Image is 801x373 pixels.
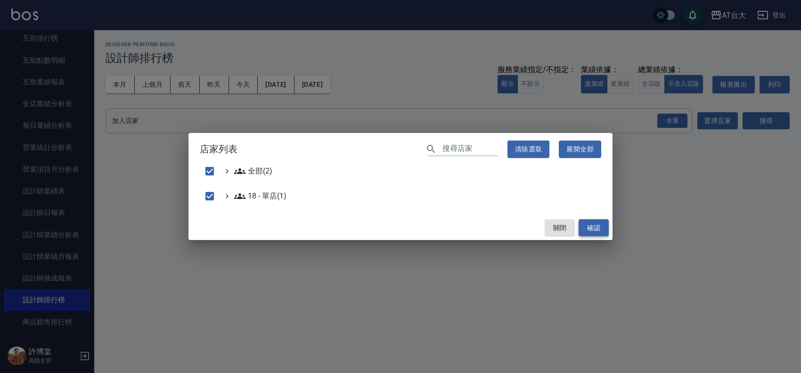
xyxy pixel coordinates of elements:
span: 18 - 單店(1) [234,191,286,202]
h2: 店家列表 [188,133,613,166]
span: 全部(2) [234,166,272,177]
button: 展開全部 [559,141,601,158]
input: 搜尋店家 [442,142,498,156]
button: 清除選取 [507,141,550,158]
button: 確認 [579,219,609,237]
button: 關閉 [545,219,575,237]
